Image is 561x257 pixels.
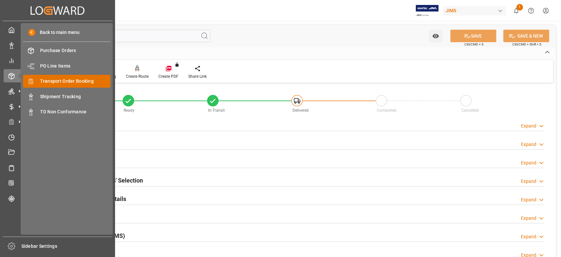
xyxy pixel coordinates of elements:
[521,123,536,129] div: Expand
[35,29,80,36] span: Back to main menu
[40,93,111,100] span: Shipment Tracking
[464,42,483,47] span: Ctrl/CMD + S
[23,59,110,72] a: PO Line Items
[4,130,111,143] a: Timeslot Management V2
[4,146,111,159] a: Document Management
[126,73,149,79] div: Create Route
[23,105,110,118] a: TO Non Conformance
[521,233,536,240] div: Expand
[4,23,111,36] a: My Cockpit
[509,3,524,18] button: show 1 new notifications
[4,192,111,205] a: Tracking Shipment
[30,30,210,42] input: Search Fields
[429,30,442,42] button: open menu
[521,141,536,148] div: Expand
[23,75,110,88] a: Transport Order Booking
[516,4,523,11] span: 1
[461,108,479,113] span: Cancelled
[443,4,509,17] button: JIMS
[40,78,111,85] span: Transport Order Booking
[450,30,496,42] button: SAVE
[292,108,309,113] span: Delivered
[521,215,536,222] div: Expand
[23,44,110,57] a: Purchase Orders
[40,108,111,115] span: TO Non Conformance
[524,3,538,18] button: Help Center
[521,178,536,185] div: Expand
[124,108,134,113] span: Ready
[377,108,396,113] span: Completed
[40,63,111,70] span: PO Line Items
[416,5,438,16] img: Exertis%20JAM%20-%20Email%20Logo.jpg_1722504956.jpg
[4,161,111,174] a: Sailing Schedules
[521,159,536,166] div: Expand
[23,90,110,103] a: Shipment Tracking
[4,177,111,189] a: CO2 Calculator
[208,108,225,113] span: In-Transit
[443,6,506,15] div: JIMS
[503,30,549,42] button: SAVE & NEW
[4,39,111,51] a: Data Management
[188,73,207,79] div: Share Link
[521,196,536,203] div: Expand
[4,54,111,67] a: My Reports
[512,42,541,47] span: Ctrl/CMD + Shift + S
[21,243,112,250] span: Sidebar Settings
[40,47,111,54] span: Purchase Orders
